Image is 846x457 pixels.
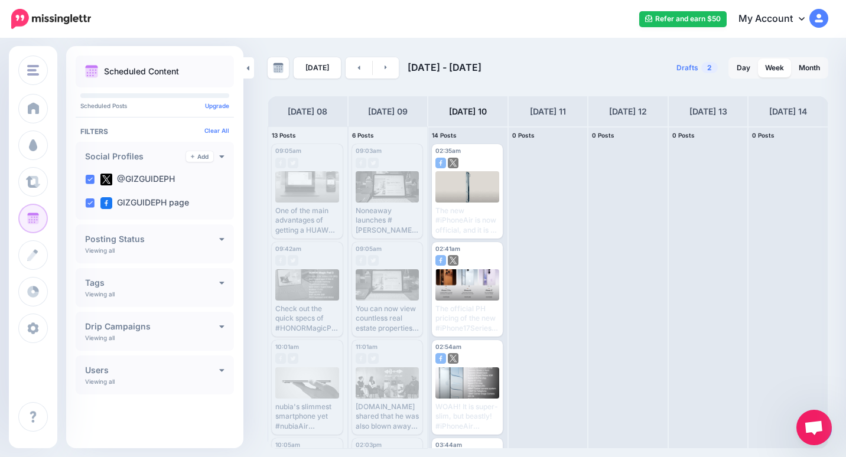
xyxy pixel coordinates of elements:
img: twitter-grey-square.png [368,353,379,364]
div: Check out the quick specs of #HONORMagicPad3. Read here: [URL][DOMAIN_NAME] [275,304,339,333]
h4: [DATE] 12 [609,105,647,119]
h4: [DATE] 14 [769,105,807,119]
span: 10:01am [275,343,299,350]
div: [DOMAIN_NAME] shared that he was also blown away when #LG approached him with the idea of collabo... [356,402,419,431]
span: Drafts [676,64,698,71]
div: The official PH pricing of the new #iPhone17Series! This is a developing story... [435,304,499,333]
img: facebook-square.png [435,158,446,168]
h4: [DATE] 13 [689,105,727,119]
span: 02:35am [435,147,461,154]
img: Missinglettr [11,9,91,29]
p: Scheduled Posts [80,103,229,109]
img: twitter-grey-square.png [288,255,298,266]
img: twitter-square.png [448,255,458,266]
label: @GIZGUIDEPH [100,174,175,185]
img: twitter-grey-square.png [288,353,298,364]
div: Noneaway launches #[PERSON_NAME], the [GEOGRAPHIC_DATA]' 1st HOME GPT for real estate, providing ... [356,206,419,235]
img: facebook-square.png [100,197,112,209]
img: facebook-grey-square.png [275,353,286,364]
img: menu.png [27,65,39,76]
a: Week [758,58,791,77]
a: Refer and earn $50 [639,11,727,27]
div: One of the main advantages of getting a HUAWEI device lies in its premium after-sales care. 🔥🔥🔥 R... [275,206,339,235]
h4: Tags [85,279,219,287]
h4: Drip Campaigns [85,322,219,331]
div: The new #iPhoneAir is now official, and it is so slim! Read here: [URL][DOMAIN_NAME] [435,206,499,235]
span: 03:44am [435,441,462,448]
span: 02:54am [435,343,461,350]
img: facebook-grey-square.png [356,255,366,266]
span: 0 Posts [512,132,535,139]
h4: Social Profiles [85,152,186,161]
a: My Account [727,5,828,34]
h4: [DATE] 10 [449,105,487,119]
img: facebook-square.png [435,353,446,364]
img: calendar.png [85,65,98,78]
span: 09:42am [275,245,301,252]
img: facebook-grey-square.png [275,255,286,266]
span: 09:05am [356,245,382,252]
img: facebook-grey-square.png [356,158,366,168]
h4: Filters [80,127,229,136]
span: 02:41am [435,245,460,252]
div: nubia's slimmest smartphone yet #nubiaAir Read here: [URL][DOMAIN_NAME] [275,402,339,431]
p: Scheduled Content [104,67,179,76]
span: 13 Posts [272,132,296,139]
span: [DATE] - [DATE] [408,61,481,73]
p: Viewing all [85,334,115,341]
img: twitter-square.png [448,353,458,364]
span: 09:03am [356,147,382,154]
img: facebook-grey-square.png [356,353,366,364]
h4: [DATE] 08 [288,105,327,119]
span: 2 [701,62,718,73]
span: 14 Posts [432,132,457,139]
img: calendar-grey-darker.png [273,63,284,73]
p: Viewing all [85,378,115,385]
div: Open chat [796,410,832,445]
p: Viewing all [85,247,115,254]
span: 02:03pm [356,441,382,448]
span: 10:05am [275,441,300,448]
img: twitter-grey-square.png [288,158,298,168]
h4: [DATE] 09 [368,105,408,119]
h4: Users [85,366,219,374]
a: Clear All [204,127,229,134]
h4: Posting Status [85,235,219,243]
h4: [DATE] 11 [530,105,566,119]
span: 09:05am [275,147,301,154]
label: GIZGUIDEPH page [100,197,189,209]
img: twitter-grey-square.png [368,158,379,168]
span: 11:01am [356,343,378,350]
span: 0 Posts [752,132,775,139]
img: twitter-square.png [448,158,458,168]
div: WOAH! It is super-slim, but beastly! #iPhoneAir Read here: [URL][DOMAIN_NAME] [435,402,499,431]
img: facebook-square.png [435,255,446,266]
img: facebook-grey-square.png [275,158,286,168]
span: 0 Posts [672,132,695,139]
span: 0 Posts [592,132,614,139]
a: Month [792,58,827,77]
p: Viewing all [85,290,115,298]
img: twitter-grey-square.png [368,255,379,266]
a: [DATE] [294,57,341,79]
a: Drafts2 [669,57,725,79]
a: Add [186,151,213,162]
a: Day [730,58,757,77]
div: You can now view countless real estate properties using #NONA's Home GPT. Read here: [URL][DOMAIN... [356,304,419,333]
a: Upgrade [205,102,229,109]
img: twitter-square.png [100,174,112,185]
span: 6 Posts [352,132,374,139]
